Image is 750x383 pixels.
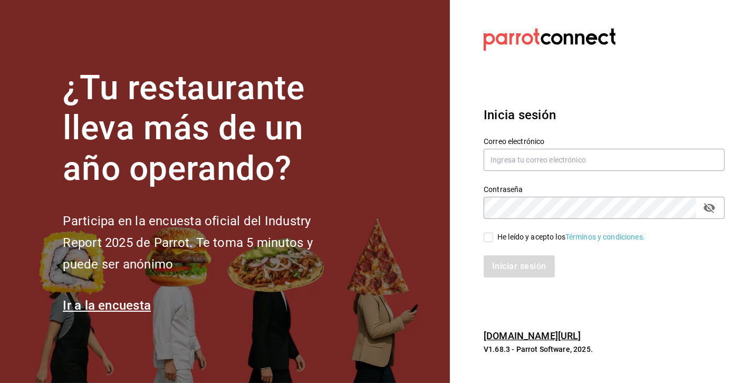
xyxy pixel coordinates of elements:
a: [DOMAIN_NAME][URL] [484,330,581,341]
label: Correo electrónico [484,138,725,145]
h2: Participa en la encuesta oficial del Industry Report 2025 de Parrot. Te toma 5 minutos y puede se... [63,210,348,275]
p: V1.68.3 - Parrot Software, 2025. [484,344,725,355]
button: passwordField [700,199,718,217]
h1: ¿Tu restaurante lleva más de un año operando? [63,68,348,189]
h3: Inicia sesión [484,106,725,125]
label: Contraseña [484,186,725,193]
input: Ingresa tu correo electrónico [484,149,725,171]
a: Ir a la encuesta [63,298,151,313]
a: Términos y condiciones. [565,233,645,241]
div: He leído y acepto los [497,232,645,243]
